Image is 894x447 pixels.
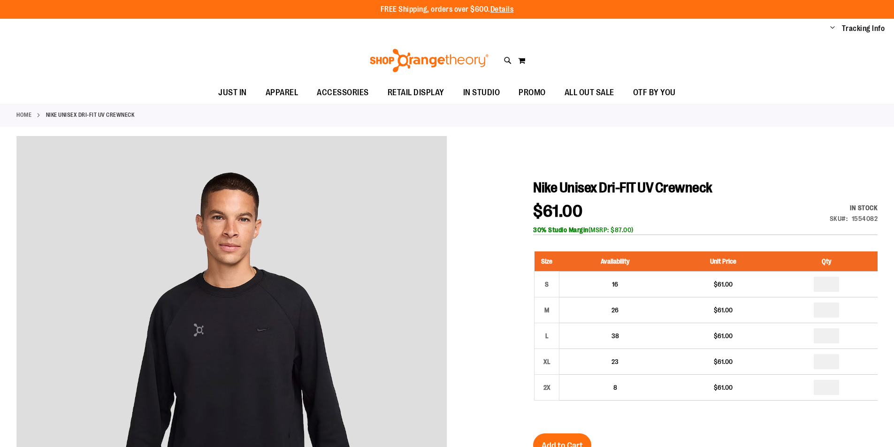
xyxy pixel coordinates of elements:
div: $61.00 [675,383,771,392]
a: Home [16,111,31,119]
strong: SKU [830,215,848,222]
div: In stock [830,203,878,212]
div: 1554082 [852,214,878,223]
span: PROMO [519,82,546,103]
b: 30% Studio Margin [533,226,588,234]
span: 16 [612,280,618,288]
div: $61.00 [675,357,771,366]
span: OTF BY YOU [633,82,676,103]
div: $61.00 [675,331,771,341]
th: Size [535,251,559,272]
a: Tracking Info [842,23,885,34]
th: Availability [559,251,671,272]
span: 23 [611,358,619,365]
span: 8 [613,384,617,391]
span: ALL OUT SALE [565,82,614,103]
div: $61.00 [675,280,771,289]
div: L [540,329,554,343]
span: Nike Unisex Dri-FIT UV Crewneck [533,180,712,196]
th: Unit Price [671,251,775,272]
span: ACCESSORIES [317,82,369,103]
div: 2X [540,380,554,394]
th: Qty [776,251,878,272]
a: Details [490,5,514,14]
span: $61.00 [533,202,582,221]
span: APPAREL [266,82,298,103]
div: M [540,303,554,317]
img: Shop Orangetheory [368,49,490,72]
span: 38 [611,332,619,340]
button: Account menu [830,24,835,33]
div: XL [540,355,554,369]
span: RETAIL DISPLAY [388,82,444,103]
span: JUST IN [218,82,247,103]
div: (MSRP: $87.00) [533,225,878,235]
strong: Nike Unisex Dri-FIT UV Crewneck [46,111,135,119]
div: $61.00 [675,305,771,315]
div: Availability [830,203,878,212]
span: IN STUDIO [463,82,500,103]
p: FREE Shipping, orders over $600. [381,4,514,15]
span: 26 [611,306,619,314]
div: S [540,277,554,291]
